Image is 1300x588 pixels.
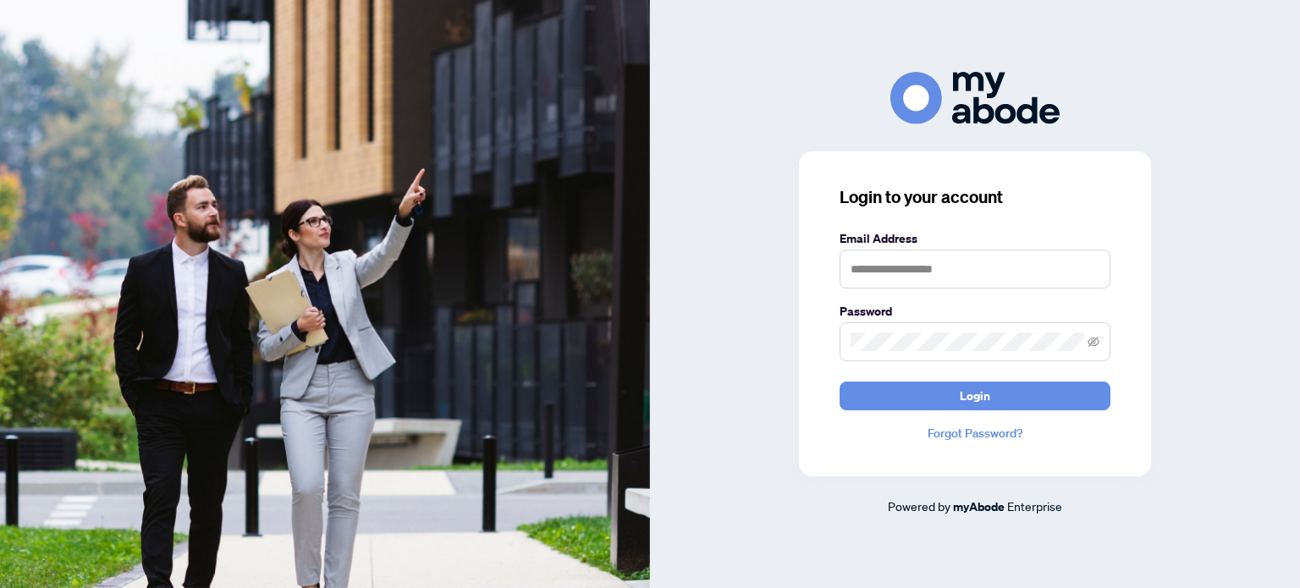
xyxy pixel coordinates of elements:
[1088,336,1099,348] span: eye-invisible
[953,497,1005,516] a: myAbode
[960,382,990,409] span: Login
[840,185,1110,209] h3: Login to your account
[1007,498,1062,514] span: Enterprise
[888,498,950,514] span: Powered by
[890,72,1060,124] img: ma-logo
[840,302,1110,321] label: Password
[840,424,1110,442] a: Forgot Password?
[840,229,1110,248] label: Email Address
[840,382,1110,410] button: Login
